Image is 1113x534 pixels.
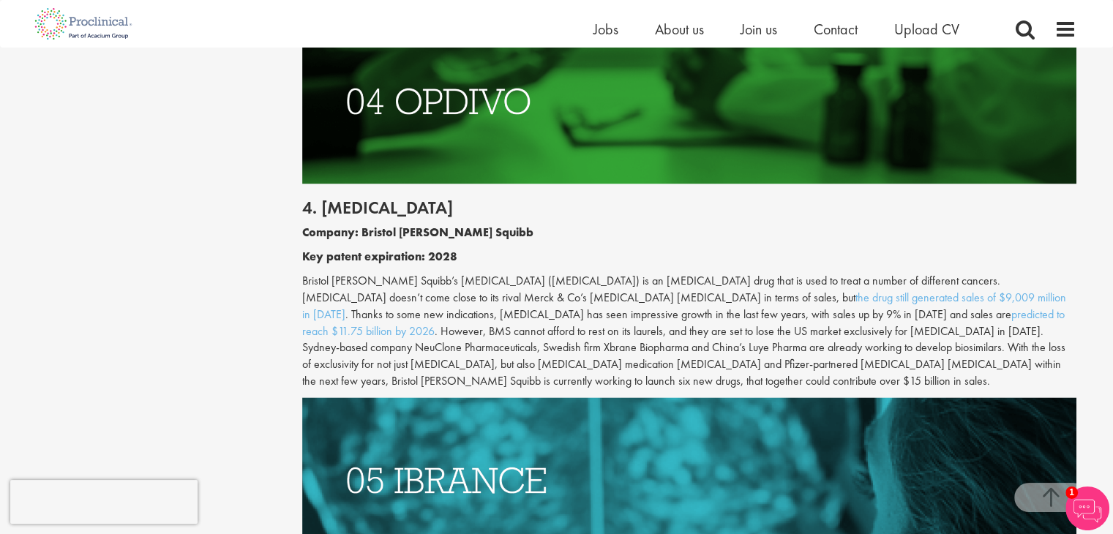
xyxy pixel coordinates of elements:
iframe: reCAPTCHA [10,480,198,524]
a: Contact [814,20,858,39]
b: Key patent expiration: 2028 [302,249,457,264]
p: Bristol [PERSON_NAME] Squibb’s [MEDICAL_DATA] ([MEDICAL_DATA]) is an [MEDICAL_DATA] drug that is ... [302,273,1076,390]
a: Upload CV [894,20,959,39]
a: the drug still generated sales of $9,009 million in [DATE] [302,290,1066,322]
img: Chatbot [1065,486,1109,530]
img: Drugs with patents due to expire Opdivo [302,18,1076,184]
span: 1 [1065,486,1078,499]
a: Jobs [593,20,618,39]
a: predicted to reach $11.75 billion by 2026 [302,307,1065,339]
h2: 4. [MEDICAL_DATA] [302,198,1076,217]
a: Join us [741,20,777,39]
a: About us [655,20,704,39]
b: Company: Bristol [PERSON_NAME] Squibb [302,225,533,240]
